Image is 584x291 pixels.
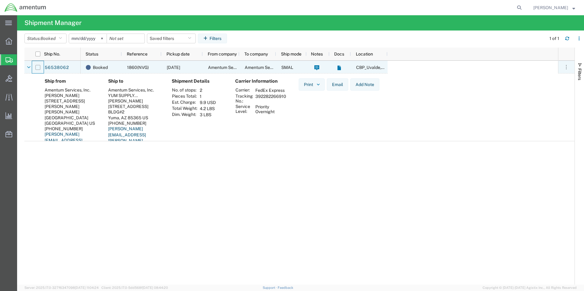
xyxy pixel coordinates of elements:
[24,15,82,31] h4: Shipment Manager
[108,109,162,115] div: BLDG#2
[577,68,582,80] span: Filters
[172,93,198,99] th: Pieces Total:
[327,78,348,91] button: Email
[281,65,293,70] span: SMAL
[108,126,146,149] a: [PERSON_NAME][EMAIL_ADDRESS][PERSON_NAME][DOMAIN_NAME]
[334,52,344,56] span: Docs
[45,87,98,93] div: Amentum Services, Inc.
[45,98,98,109] div: [STREET_ADDRESS][PERSON_NAME]
[253,87,288,93] td: FedEx Express
[166,52,190,56] span: Pickup date
[108,87,162,93] div: Amentum Services, Inc.
[45,132,82,155] a: [PERSON_NAME][EMAIL_ADDRESS][PERSON_NAME][DOMAIN_NAME]
[69,34,107,43] input: Not set
[108,93,162,104] div: YUM SUPPLY...[PERSON_NAME]
[44,52,60,56] span: Ship No.
[172,99,198,106] th: Est. Charge:
[45,78,98,84] h4: Ship from
[235,93,253,104] th: Tracking No.:
[127,52,148,56] span: Reference
[108,115,162,120] div: Yuma, AZ 85365 US
[107,34,144,43] input: Not set
[45,109,98,120] div: [PERSON_NAME][GEOGRAPHIC_DATA]
[235,104,253,115] th: Service Level:
[208,52,237,56] span: From company
[244,52,268,56] span: To company
[245,65,290,70] span: Amentum Services, Inc.
[198,112,218,118] td: 3 LBS
[278,286,293,289] a: Feedback
[281,52,301,56] span: Ship mode
[101,286,168,289] span: Client: 2025.17.0-5dd568f
[533,4,568,11] span: Valentin Ortega
[108,120,162,126] div: [PHONE_NUMBER]
[235,78,284,84] h4: Carrier Information
[483,285,577,290] span: Copyright © [DATE]-[DATE] Agistix Inc., All Rights Reserved
[172,106,198,112] th: Total Weight:
[356,52,373,56] span: Location
[24,34,67,43] button: Status:Booked
[198,93,218,99] td: 1
[142,286,168,289] span: [DATE] 08:44:20
[533,4,575,11] button: [PERSON_NAME]
[235,87,253,93] th: Carrier:
[311,52,323,56] span: Notes
[108,104,162,109] div: [STREET_ADDRESS]
[198,34,227,43] button: Filters
[167,65,180,70] span: 08/19/2025
[350,78,379,91] button: Add Note
[253,93,288,104] td: 392282266910
[549,35,560,42] div: 1 of 1
[299,78,325,91] button: Print
[127,65,149,70] span: 1860(NVG)
[45,120,98,126] div: [GEOGRAPHIC_DATA] US
[198,99,218,106] td: 9.9 USD
[24,286,99,289] span: Server: 2025.17.0-327f6347098
[45,126,98,131] div: [PHONE_NUMBER]
[172,87,198,93] th: No. of stops:
[172,112,198,118] th: Dim. Weight:
[41,36,56,41] span: Booked
[253,104,288,115] td: Priority Overnight
[356,65,426,70] span: CBP_Uvalde, TX_ULV
[147,34,196,43] button: Saved filters
[198,106,218,112] td: 4.2 LBS
[172,78,225,84] h4: Shipment Details
[75,286,99,289] span: [DATE] 11:04:24
[44,63,69,73] a: 56538062
[208,65,254,70] span: Amentum Services, Inc.
[4,3,46,12] img: logo
[86,52,98,56] span: Status
[316,82,321,87] img: dropdown
[263,286,278,289] a: Support
[108,78,162,84] h4: Ship to
[93,61,108,74] span: Booked
[198,87,218,93] td: 2
[45,93,98,98] div: [PERSON_NAME]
